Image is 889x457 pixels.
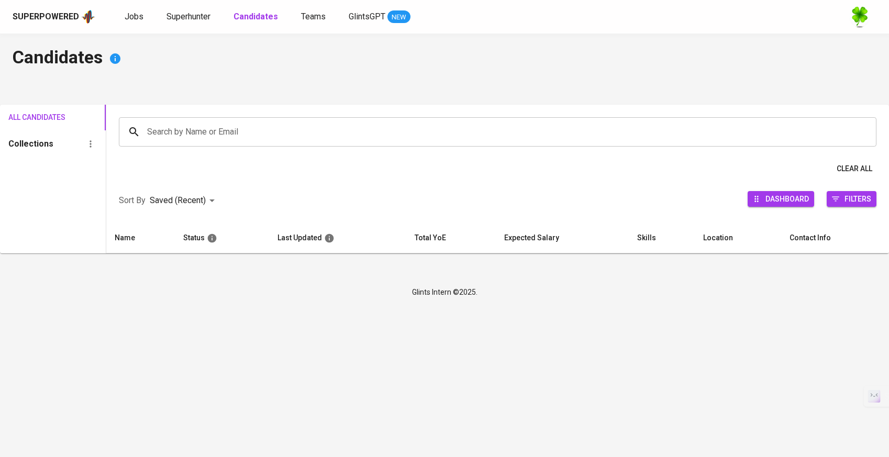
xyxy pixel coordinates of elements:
[81,9,95,25] img: app logo
[349,12,385,21] span: GlintsGPT
[106,223,175,253] th: Name
[748,191,814,207] button: Dashboard
[8,111,51,124] span: All Candidates
[166,12,210,21] span: Superhunter
[765,192,809,206] span: Dashboard
[387,12,410,23] span: NEW
[119,194,146,207] p: Sort By
[301,10,328,24] a: Teams
[837,162,872,175] span: Clear All
[13,46,876,71] h4: Candidates
[695,223,781,253] th: Location
[849,6,870,27] img: f9493b8c-82b8-4f41-8722-f5d69bb1b761.jpg
[349,10,410,24] a: GlintsGPT NEW
[175,223,269,253] th: Status
[13,11,79,23] div: Superpowered
[827,191,876,207] button: Filters
[269,223,406,253] th: Last Updated
[150,191,218,210] div: Saved (Recent)
[301,12,326,21] span: Teams
[406,223,496,253] th: Total YoE
[125,10,146,24] a: Jobs
[234,12,278,21] b: Candidates
[496,223,629,253] th: Expected Salary
[781,223,889,253] th: Contact Info
[844,192,871,206] span: Filters
[629,223,695,253] th: Skills
[150,194,206,207] p: Saved (Recent)
[166,10,213,24] a: Superhunter
[832,159,876,179] button: Clear All
[234,10,280,24] a: Candidates
[125,12,143,21] span: Jobs
[13,9,95,25] a: Superpoweredapp logo
[8,137,53,151] h6: Collections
